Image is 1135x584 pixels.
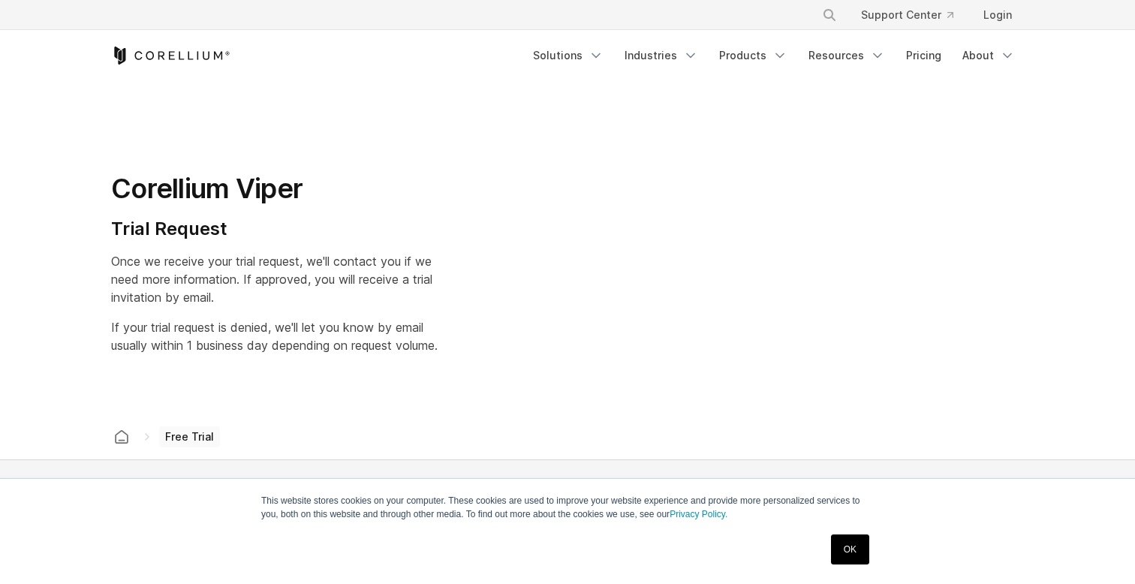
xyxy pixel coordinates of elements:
[111,254,432,305] span: Once we receive your trial request, we'll contact you if we need more information. If approved, y...
[524,42,1024,69] div: Navigation Menu
[971,2,1024,29] a: Login
[111,47,230,65] a: Corellium Home
[261,494,874,521] p: This website stores cookies on your computer. These cookies are used to improve your website expe...
[111,320,438,353] span: If your trial request is denied, we'll let you know by email usually within 1 business day depend...
[849,2,965,29] a: Support Center
[831,534,869,564] a: OK
[111,218,438,240] h4: Trial Request
[159,426,220,447] span: Free Trial
[670,509,727,519] a: Privacy Policy.
[953,42,1024,69] a: About
[897,42,950,69] a: Pricing
[816,2,843,29] button: Search
[111,172,438,206] h1: Corellium Viper
[804,2,1024,29] div: Navigation Menu
[524,42,613,69] a: Solutions
[616,42,707,69] a: Industries
[108,426,135,447] a: Corellium home
[799,42,894,69] a: Resources
[710,42,796,69] a: Products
